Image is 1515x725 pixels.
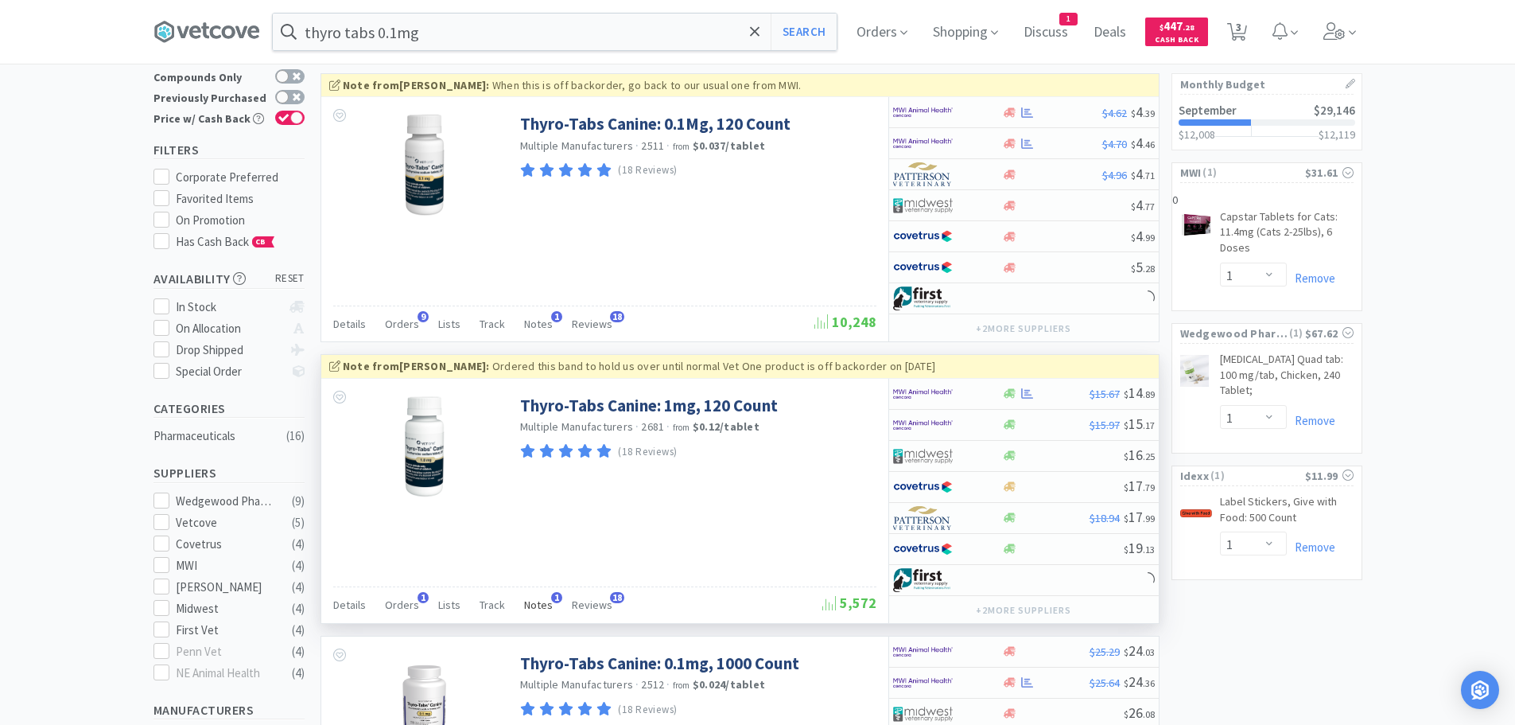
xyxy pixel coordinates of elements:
[1090,387,1120,401] span: $15.67
[253,237,269,247] span: CB
[1287,413,1335,428] a: Remove
[1124,446,1155,464] span: 16
[292,578,305,597] div: ( 4 )
[1124,704,1155,722] span: 26
[153,90,267,103] div: Previously Purchased
[402,395,446,498] img: f1af87ff2bfd4b47b4f346d0e253bf66_397443.png
[893,568,953,592] img: 67d67680309e4a0bb49a5ff0391dcc42_6.png
[1143,513,1155,524] span: . 99
[153,701,305,719] h5: Manufacturers
[176,362,282,381] div: Special Order
[1124,384,1155,402] span: 14
[1131,201,1136,212] span: $
[1143,170,1155,181] span: . 71
[524,317,553,331] span: Notes
[1124,415,1155,433] span: 15
[1319,129,1355,140] h3: $
[385,317,419,331] span: Orders
[520,113,791,134] a: Thyro-Tabs Canine: 0.1Mg, 120 Count
[968,599,1078,622] button: +2more suppliers
[673,422,690,433] span: from
[418,592,429,603] span: 1
[1143,419,1155,431] span: . 17
[1220,352,1354,405] a: [MEDICAL_DATA] Quad tab: 100 mg/tab, Chicken, 240 Tablet;
[520,653,799,674] a: Thyro-Tabs Canine: 0.1mg, 1000 Count
[822,594,876,612] span: 5,572
[1314,103,1355,118] span: $29,146
[176,298,282,317] div: In Stock
[480,317,505,331] span: Track
[893,537,953,561] img: 77fca1acd8b6420a9015268ca798ef17_1.png
[153,111,267,124] div: Price w/ Cash Back
[176,578,274,597] div: [PERSON_NAME]
[673,680,690,691] span: from
[153,427,282,446] div: Pharmaceuticals
[551,592,562,603] span: 1
[641,677,664,692] span: 2512
[1124,450,1128,462] span: $
[666,419,670,434] span: ·
[1124,708,1128,720] span: $
[610,311,624,322] span: 18
[480,598,505,612] span: Track
[292,556,305,575] div: ( 4 )
[1172,191,1362,310] div: 0
[1124,477,1155,495] span: 17
[893,100,953,124] img: f6b2451649754179b5b4e0c70c3f7cb0_2.png
[635,419,639,434] span: ·
[1131,103,1155,121] span: 4
[693,138,765,153] strong: $0.037 / tablet
[1180,497,1212,529] img: b59de0c300db43529c337a623d9ae333_175019.png
[418,311,429,322] span: 9
[1124,646,1128,658] span: $
[176,621,274,640] div: First Vet
[1124,481,1128,493] span: $
[292,535,305,554] div: ( 4 )
[814,313,876,331] span: 10,248
[1090,676,1120,690] span: $25.64
[893,382,953,406] img: f6b2451649754179b5b4e0c70c3f7cb0_2.png
[1124,508,1155,526] span: 17
[1143,107,1155,119] span: . 39
[520,677,634,692] a: Multiple Manufacturers
[1090,418,1120,432] span: $15.97
[968,318,1078,340] button: +2more suppliers
[1124,388,1128,400] span: $
[176,492,274,511] div: Wedgewood Pharmacy
[1179,127,1215,142] span: $12,008
[275,271,305,287] span: reset
[176,234,275,249] span: Has Cash Back
[1131,232,1136,244] span: $
[1143,450,1155,462] span: . 25
[1090,511,1120,525] span: $18.94
[893,671,953,695] img: f6b2451649754179b5b4e0c70c3f7cb0_2.png
[520,138,634,153] a: Multiple Manufacturers
[273,14,837,50] input: Search by item, sku, manufacturer, ingredient, size...
[1305,325,1354,342] div: $67.62
[176,319,282,338] div: On Allocation
[343,359,490,373] strong: Note from [PERSON_NAME] :
[893,162,953,186] img: f5e969b455434c6296c6d81ef179fa71_3.png
[176,535,274,554] div: Covetrus
[673,141,690,152] span: from
[1131,170,1136,181] span: $
[286,427,305,446] div: ( 16 )
[693,419,759,434] strong: $0.12 / tablet
[893,131,953,155] img: f6b2451649754179b5b4e0c70c3f7cb0_2.png
[618,702,678,719] p: (18 Reviews)
[1124,641,1155,660] span: 24
[893,286,953,310] img: 67d67680309e4a0bb49a5ff0391dcc42_6.png
[176,211,305,230] div: On Promotion
[343,78,490,92] strong: Note from [PERSON_NAME] :
[1102,137,1127,151] span: $4.70
[1180,355,1209,387] img: 91dafdef803f452ea252c63e680c5c5c_540326.jpeg
[1155,36,1198,46] span: Cash Back
[1180,212,1212,237] img: 25e69ef2428e4cf59b1d00e428bbeb5f_319253.png
[1461,671,1499,709] div: Open Intercom Messenger
[524,598,553,612] span: Notes
[176,642,274,661] div: Penn Vet
[1143,201,1155,212] span: . 77
[1143,263,1155,275] span: . 28
[1090,645,1120,659] span: $25.29
[1183,22,1195,33] span: . 28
